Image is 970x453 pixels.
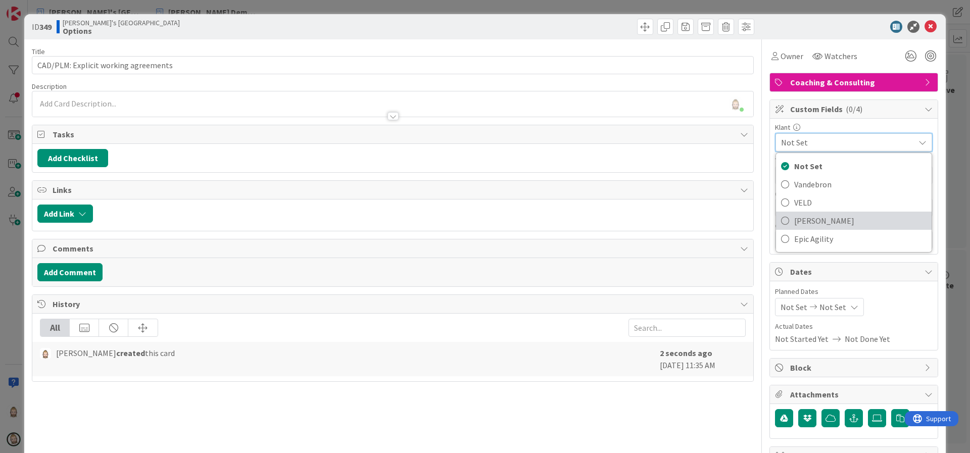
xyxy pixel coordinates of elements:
span: [PERSON_NAME] [794,213,927,228]
span: ( 0/4 ) [846,104,862,114]
input: type card name here... [32,56,754,74]
span: Links [53,184,735,196]
img: LaT3y7r22MuEzJAq8SoXmSHa1xSW2awU.png [729,96,743,111]
span: Not Done Yet [845,333,890,345]
a: VELD [776,193,932,212]
input: Search... [628,319,746,337]
span: Not Set [794,159,927,174]
span: Epic Agility [794,231,927,246]
span: Custom Fields [790,103,919,115]
b: Options [63,27,180,35]
span: Support [21,2,46,14]
button: Add Comment [37,263,103,281]
a: Not Set [776,157,932,175]
div: Team [775,157,933,164]
button: Add Checklist [37,149,108,167]
span: [PERSON_NAME] this card [56,347,175,359]
span: History [53,298,735,310]
button: Add Link [37,205,93,223]
span: Block [790,362,919,374]
a: Epic Agility [776,230,932,248]
img: Rv [40,348,51,359]
span: Dates [790,266,919,278]
span: Not Set [819,301,846,313]
span: Coaching & Consulting [790,76,919,88]
span: Watchers [825,50,857,62]
b: 349 [39,22,52,32]
span: [PERSON_NAME]'s [GEOGRAPHIC_DATA] [63,19,180,27]
span: Not Set [781,135,909,149]
label: Title [32,47,45,56]
span: ID [32,21,52,33]
a: [PERSON_NAME] [776,212,932,230]
span: Tasks [53,128,735,140]
span: Planned Dates [775,286,933,297]
div: All [40,319,70,336]
span: VELD [794,195,927,210]
div: Klant [775,124,933,131]
span: Actual Dates [775,321,933,332]
span: Not Set [781,301,807,313]
div: [DATE] 11:35 AM [660,347,746,371]
span: Description [32,82,67,91]
label: Customer [775,189,805,198]
span: Comments [53,242,735,255]
span: Attachments [790,388,919,400]
span: Owner [781,50,803,62]
b: created [116,348,145,358]
div: e-mail customer [775,222,933,229]
b: 2 seconds ago [660,348,712,358]
span: Not Started Yet [775,333,829,345]
span: Vandebron [794,177,927,192]
a: Vandebron [776,175,932,193]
